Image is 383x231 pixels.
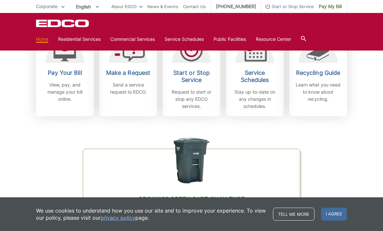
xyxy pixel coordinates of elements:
a: Public Facilities [214,36,246,43]
a: EDCD logo. Return to the homepage. [36,19,90,27]
a: privacy policy [101,214,135,221]
h2: Organics Green Cart Challenge [96,196,287,203]
a: Residential Services [58,36,101,43]
a: Pay Your Bill View, pay, and manage your bill online. [36,30,94,116]
h2: Service Schedules [231,69,279,84]
span: Corporate [36,4,57,9]
p: Request to start or stop any EDCO services. [167,88,216,110]
span: English [71,1,104,12]
a: Tell me more [273,208,315,221]
p: View, pay, and manage your bill online. [41,81,89,103]
a: Resource Center [256,36,291,43]
p: Stay up-to-date on any changes in schedules. [231,88,279,110]
h2: Recycling Guide [294,69,342,76]
a: Commercial Services [110,36,155,43]
a: News & Events [147,3,178,10]
span: Pay My Bill [319,3,342,10]
h2: Pay Your Bill [41,69,89,76]
p: We use cookies to understand how you use our site and to improve your experience. To view our pol... [36,207,266,221]
p: Send a service request to EDCO. [104,81,152,96]
h2: Make a Request [104,69,152,76]
p: Learn what you need to know about recycling. [294,81,342,103]
a: Make a Request Send a service request to EDCO. [99,30,157,116]
a: Service Schedules [165,36,204,43]
a: About EDCO [111,3,142,10]
span: I agree [321,208,347,221]
a: Service Schedules Stay up-to-date on any changes in schedules. [226,30,284,116]
a: Home [36,36,48,43]
h2: Start or Stop Service [167,69,216,84]
a: Recycling Guide Learn what you need to know about recycling. [289,30,347,116]
a: Contact Us [183,3,206,10]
